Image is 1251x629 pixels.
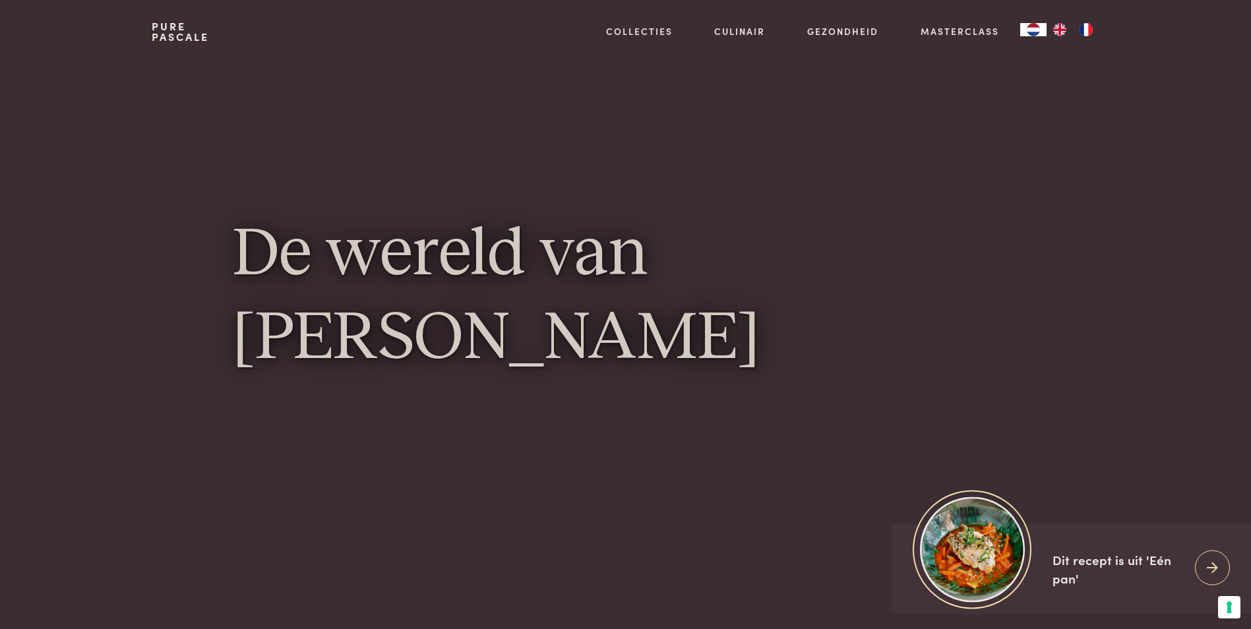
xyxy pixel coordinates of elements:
img: https://admin.purepascale.com/wp-content/uploads/2025/08/home_recept_link.jpg [920,497,1025,602]
div: Dit recept is uit 'Eén pan' [1053,550,1184,587]
a: EN [1047,23,1073,36]
a: Collecties [606,24,673,38]
aside: Language selected: Nederlands [1020,23,1099,36]
button: Uw voorkeuren voor toestemming voor trackingtechnologieën [1218,596,1240,618]
a: Masterclass [921,24,999,38]
ul: Language list [1047,23,1099,36]
a: NL [1020,23,1047,36]
h1: De wereld van [PERSON_NAME] [233,214,1019,382]
a: Gezondheid [807,24,878,38]
a: https://admin.purepascale.com/wp-content/uploads/2025/08/home_recept_link.jpg Dit recept is uit '... [892,524,1251,614]
a: Culinair [714,24,765,38]
a: FR [1073,23,1099,36]
a: PurePascale [152,21,209,42]
div: Language [1020,23,1047,36]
